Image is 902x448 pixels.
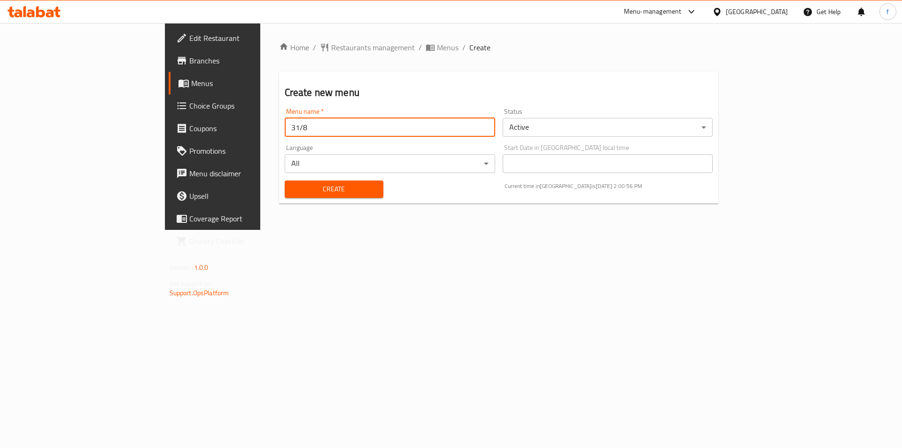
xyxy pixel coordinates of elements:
[331,42,415,53] span: Restaurants management
[285,154,495,173] div: All
[285,181,383,198] button: Create
[169,162,316,185] a: Menu disclaimer
[169,27,316,49] a: Edit Restaurant
[726,7,788,17] div: [GEOGRAPHIC_DATA]
[169,185,316,207] a: Upsell
[189,145,308,157] span: Promotions
[189,123,308,134] span: Coupons
[191,78,308,89] span: Menus
[189,55,308,66] span: Branches
[886,7,889,17] span: f
[189,100,308,111] span: Choice Groups
[170,261,193,274] span: Version:
[624,6,682,17] div: Menu-management
[169,140,316,162] a: Promotions
[462,42,466,53] li: /
[437,42,459,53] span: Menus
[320,42,415,53] a: Restaurants management
[292,183,376,195] span: Create
[505,182,713,190] p: Current time in [GEOGRAPHIC_DATA] is [DATE] 2:00:56 PM
[419,42,422,53] li: /
[189,168,308,179] span: Menu disclaimer
[169,117,316,140] a: Coupons
[170,277,213,290] span: Get support on:
[426,42,459,53] a: Menus
[169,72,316,94] a: Menus
[189,32,308,44] span: Edit Restaurant
[170,287,229,299] a: Support.OpsPlatform
[194,261,209,274] span: 1.0.0
[169,230,316,252] a: Grocery Checklist
[169,49,316,72] a: Branches
[189,190,308,202] span: Upsell
[279,42,719,53] nav: breadcrumb
[285,86,713,100] h2: Create new menu
[469,42,490,53] span: Create
[169,94,316,117] a: Choice Groups
[169,207,316,230] a: Coverage Report
[189,213,308,224] span: Coverage Report
[503,118,713,137] div: Active
[285,118,495,137] input: Please enter Menu name
[189,236,308,247] span: Grocery Checklist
